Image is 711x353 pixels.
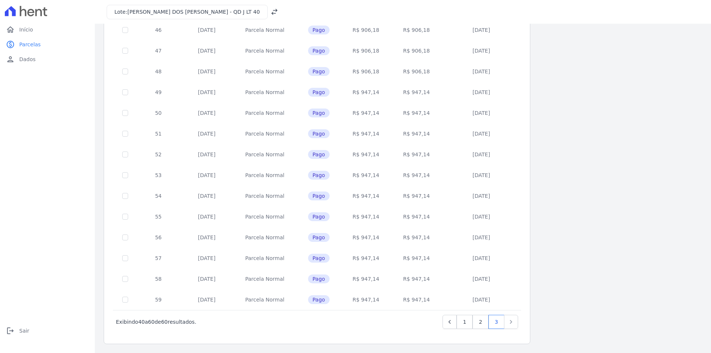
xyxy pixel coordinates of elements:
[443,82,520,103] td: [DATE]
[308,129,330,138] span: Pago
[390,20,443,40] td: R$ 906,18
[180,248,234,269] td: [DATE]
[308,26,330,34] span: Pago
[390,165,443,186] td: R$ 947,14
[234,165,296,186] td: Parcela Normal
[342,165,390,186] td: R$ 947,14
[342,103,390,123] td: R$ 947,14
[137,165,180,186] td: 53
[3,323,92,338] a: logoutSair
[308,67,330,76] span: Pago
[308,254,330,263] span: Pago
[3,22,92,37] a: homeInício
[473,315,488,329] a: 2
[234,20,296,40] td: Parcela Normal
[180,186,234,206] td: [DATE]
[180,144,234,165] td: [DATE]
[122,193,128,199] input: Só é possível selecionar pagamentos em aberto
[342,269,390,289] td: R$ 947,14
[122,69,128,74] input: Só é possível selecionar pagamentos em aberto
[137,289,180,310] td: 59
[148,319,155,325] span: 60
[234,227,296,248] td: Parcela Normal
[6,55,15,64] i: person
[443,315,457,329] a: Previous
[6,40,15,49] i: paid
[390,123,443,144] td: R$ 947,14
[137,206,180,227] td: 55
[443,269,520,289] td: [DATE]
[308,109,330,117] span: Pago
[114,8,260,16] h3: Lote:
[234,103,296,123] td: Parcela Normal
[19,26,33,33] span: Início
[342,206,390,227] td: R$ 947,14
[122,255,128,261] input: Só é possível selecionar pagamentos em aberto
[342,144,390,165] td: R$ 947,14
[308,150,330,159] span: Pago
[390,206,443,227] td: R$ 947,14
[488,315,504,329] a: 3
[116,318,196,326] p: Exibindo a de resultados.
[180,123,234,144] td: [DATE]
[390,82,443,103] td: R$ 947,14
[390,40,443,61] td: R$ 906,18
[137,103,180,123] td: 50
[234,248,296,269] td: Parcela Normal
[6,326,15,335] i: logout
[342,123,390,144] td: R$ 947,14
[234,40,296,61] td: Parcela Normal
[180,103,234,123] td: [DATE]
[390,186,443,206] td: R$ 947,14
[443,206,520,227] td: [DATE]
[234,206,296,227] td: Parcela Normal
[234,61,296,82] td: Parcela Normal
[122,297,128,303] input: Só é possível selecionar pagamentos em aberto
[443,20,520,40] td: [DATE]
[443,248,520,269] td: [DATE]
[234,123,296,144] td: Parcela Normal
[308,274,330,283] span: Pago
[342,227,390,248] td: R$ 947,14
[443,289,520,310] td: [DATE]
[342,186,390,206] td: R$ 947,14
[122,276,128,282] input: Só é possível selecionar pagamentos em aberto
[137,123,180,144] td: 51
[443,165,520,186] td: [DATE]
[342,248,390,269] td: R$ 947,14
[308,46,330,55] span: Pago
[180,206,234,227] td: [DATE]
[137,40,180,61] td: 47
[390,103,443,123] td: R$ 947,14
[3,37,92,52] a: paidParcelas
[122,151,128,157] input: Só é possível selecionar pagamentos em aberto
[234,269,296,289] td: Parcela Normal
[122,234,128,240] input: Só é possível selecionar pagamentos em aberto
[308,171,330,180] span: Pago
[3,52,92,67] a: personDados
[137,144,180,165] td: 52
[443,40,520,61] td: [DATE]
[504,315,518,329] a: Next
[180,289,234,310] td: [DATE]
[122,27,128,33] input: Só é possível selecionar pagamentos em aberto
[390,289,443,310] td: R$ 947,14
[137,82,180,103] td: 49
[180,40,234,61] td: [DATE]
[342,82,390,103] td: R$ 947,14
[342,20,390,40] td: R$ 906,18
[308,212,330,221] span: Pago
[180,82,234,103] td: [DATE]
[6,25,15,34] i: home
[180,20,234,40] td: [DATE]
[308,88,330,97] span: Pago
[342,40,390,61] td: R$ 906,18
[234,289,296,310] td: Parcela Normal
[443,186,520,206] td: [DATE]
[122,48,128,54] input: Só é possível selecionar pagamentos em aberto
[390,144,443,165] td: R$ 947,14
[127,9,260,15] span: [PERSON_NAME] DOS [PERSON_NAME] - QD J LT 40
[457,315,473,329] a: 1
[180,269,234,289] td: [DATE]
[443,227,520,248] td: [DATE]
